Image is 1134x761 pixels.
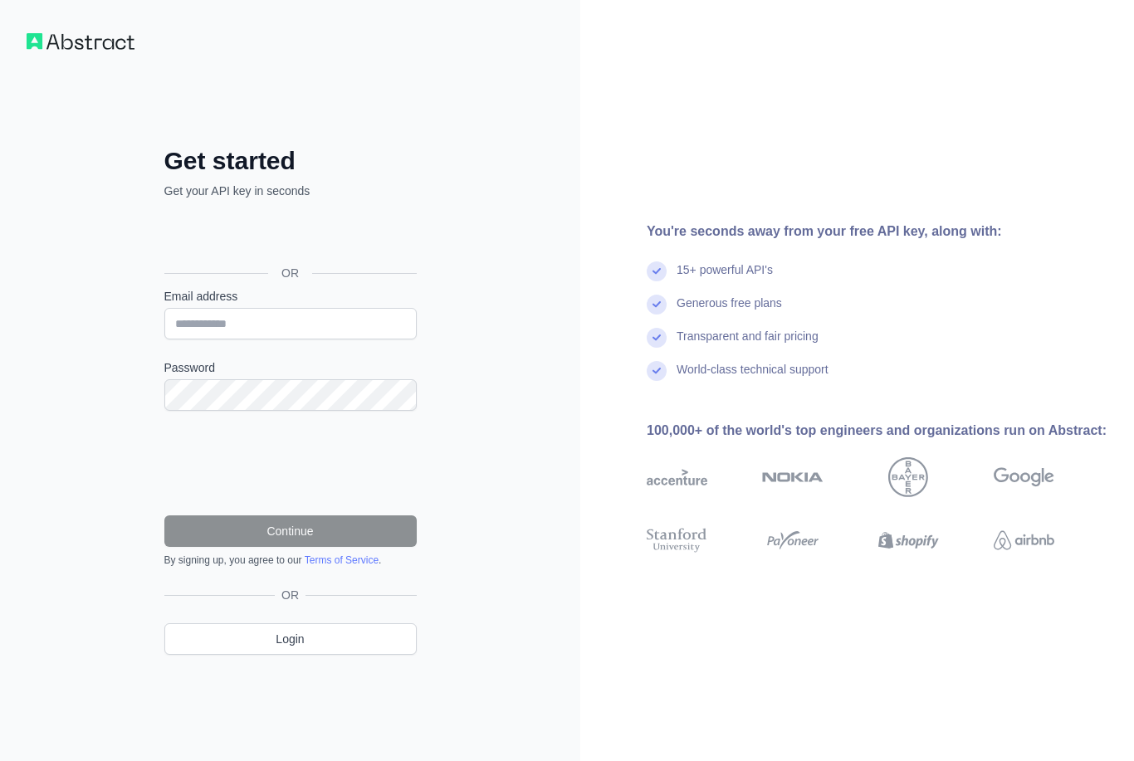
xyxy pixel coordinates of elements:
img: payoneer [762,525,823,556]
img: stanford university [647,525,707,556]
img: check mark [647,361,667,381]
img: Workflow [27,33,134,50]
button: Continue [164,515,417,547]
span: OR [268,265,312,281]
h2: Get started [164,146,417,176]
div: You're seconds away from your free API key, along with: [647,222,1107,241]
label: Email address [164,288,417,305]
div: Войти с аккаунтом Google (откроется в новой вкладке) [164,217,413,254]
img: nokia [762,457,823,497]
div: By signing up, you agree to our . [164,554,417,567]
p: Get your API key in seconds [164,183,417,199]
img: airbnb [994,525,1054,556]
a: Login [164,623,417,655]
label: Password [164,359,417,376]
img: bayer [888,457,928,497]
div: Generous free plans [677,295,782,328]
div: 15+ powerful API's [677,261,773,295]
span: OR [275,587,305,603]
img: accenture [647,457,707,497]
img: check mark [647,295,667,315]
img: check mark [647,261,667,281]
img: google [994,457,1054,497]
div: 100,000+ of the world's top engineers and organizations run on Abstract: [647,421,1107,441]
img: check mark [647,328,667,348]
img: shopify [878,525,939,556]
iframe: reCAPTCHA [164,431,417,495]
div: World-class technical support [677,361,829,394]
div: Transparent and fair pricing [677,328,819,361]
a: Terms of Service [305,554,379,566]
iframe: Кнопка "Войти с аккаунтом Google" [156,217,422,254]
